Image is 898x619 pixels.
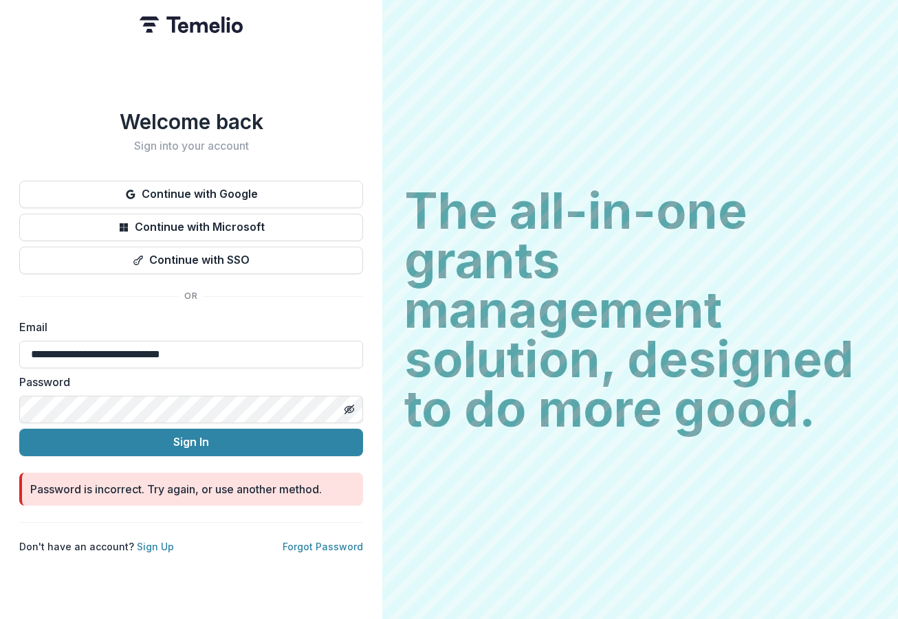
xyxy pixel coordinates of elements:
[283,541,363,552] a: Forgot Password
[19,319,355,335] label: Email
[19,109,363,134] h1: Welcome back
[19,374,355,390] label: Password
[19,429,363,456] button: Sign In
[19,139,363,153] h2: Sign into your account
[30,481,322,497] div: Password is incorrect. Try again, or use another method.
[137,541,174,552] a: Sign Up
[338,398,360,420] button: Toggle password visibility
[19,214,363,241] button: Continue with Microsoft
[140,16,243,33] img: Temelio
[19,539,174,554] p: Don't have an account?
[19,247,363,274] button: Continue with SSO
[19,181,363,208] button: Continue with Google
